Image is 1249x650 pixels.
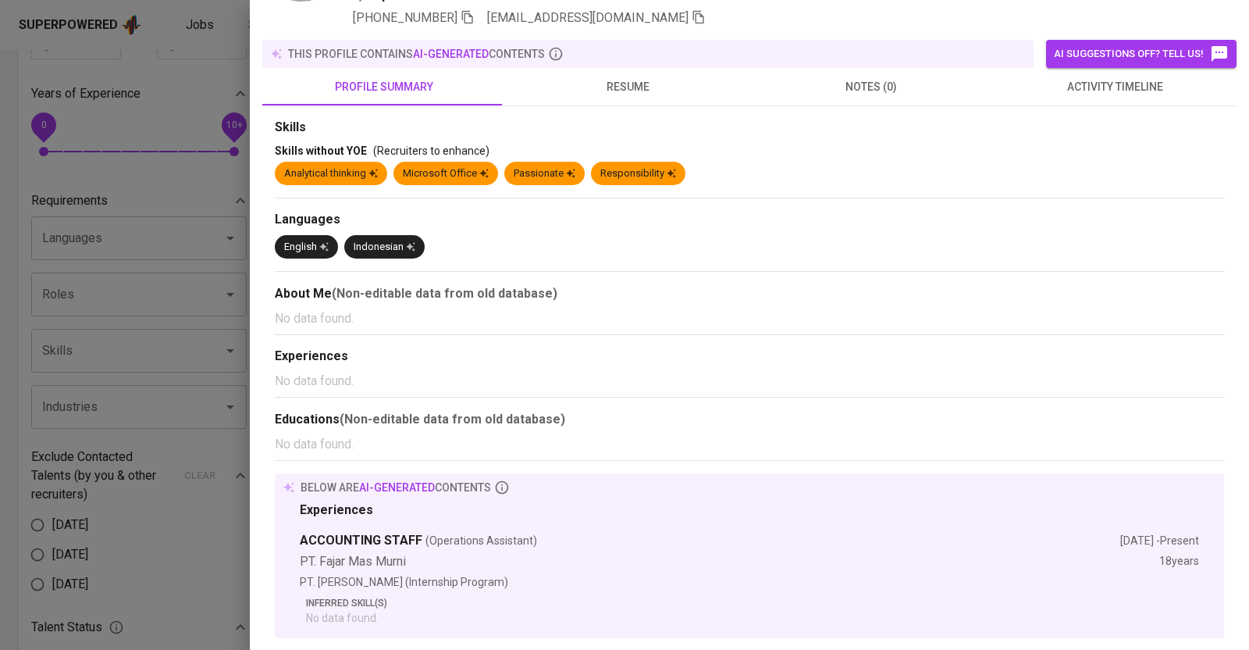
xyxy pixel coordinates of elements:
[373,145,489,157] span: (Recruiters to enhance)
[515,77,740,97] span: resume
[288,46,545,62] p: this profile contains contents
[514,166,575,181] div: Passionate
[275,348,1224,366] div: Experiences
[275,435,1224,454] p: No data found.
[340,412,565,427] b: (Non-editable data from old database)
[275,211,1224,229] div: Languages
[300,532,1120,550] div: ACCOUNTING STAFF
[272,77,496,97] span: profile summary
[425,533,537,548] span: (Operations Assistant)
[306,610,1199,626] p: No data found.
[353,10,457,25] span: [PHONE_NUMBER]
[300,502,1199,520] div: Experiences
[275,309,1224,328] p: No data found.
[403,166,489,181] div: Microsoft Office
[301,480,491,495] p: below are contents
[1054,45,1229,63] span: AI suggestions off? Tell us!
[1120,533,1199,548] div: [DATE] - Present
[354,240,415,255] div: Indonesian
[275,284,1224,303] div: About Me
[284,166,378,181] div: Analytical thinking
[275,145,367,157] span: Skills without YOE
[1159,553,1199,571] div: 18 years
[275,119,1224,137] div: Skills
[300,574,1199,590] p: PT. [PERSON_NAME] (Internship Program)
[1046,40,1237,68] button: AI suggestions off? Tell us!
[300,553,1159,571] div: PT. Fajar Mas Murni
[275,372,1224,391] p: No data found.
[332,286,557,301] b: (Non-editable data from old database)
[413,48,489,60] span: AI-generated
[275,410,1224,429] div: Educations
[600,166,676,181] div: Responsibility
[1002,77,1227,97] span: activity timeline
[284,240,329,255] div: English
[487,10,689,25] span: [EMAIL_ADDRESS][DOMAIN_NAME]
[759,77,984,97] span: notes (0)
[359,481,435,494] span: AI-generated
[306,596,1199,610] p: Inferred Skill(s)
